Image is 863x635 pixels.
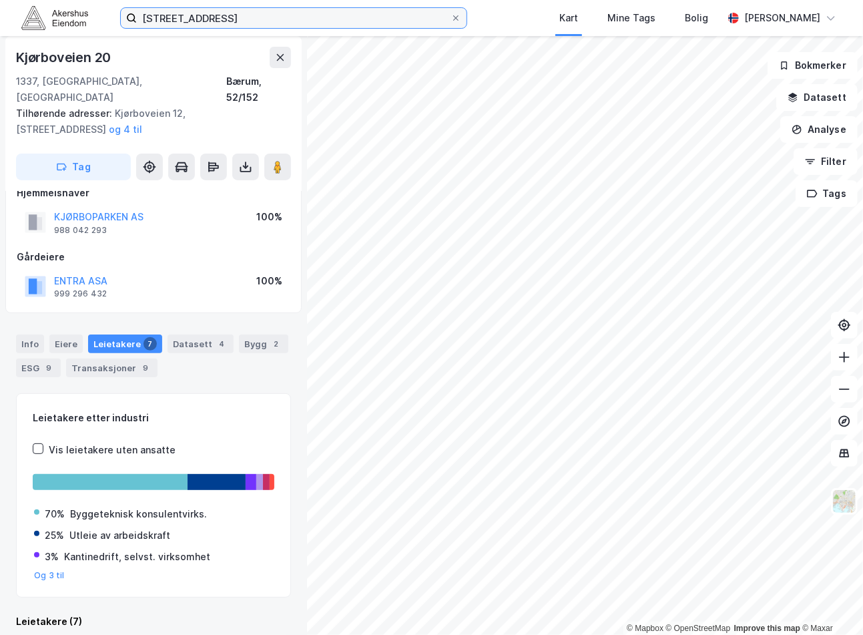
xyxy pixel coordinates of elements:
[64,549,210,565] div: Kantinedrift, selvst. virksomhet
[796,571,863,635] div: Kontrollprogram for chat
[226,73,291,105] div: Bærum, 52/152
[796,180,858,207] button: Tags
[137,8,451,28] input: Søk på adresse, matrikkel, gårdeiere, leietakere eller personer
[832,489,857,514] img: Z
[796,571,863,635] iframe: Chat Widget
[776,84,858,111] button: Datasett
[627,624,663,633] a: Mapbox
[744,10,820,26] div: [PERSON_NAME]
[256,273,282,289] div: 100%
[607,10,655,26] div: Mine Tags
[42,361,55,375] div: 9
[685,10,708,26] div: Bolig
[16,614,291,630] div: Leietakere (7)
[49,442,176,458] div: Vis leietakere uten ansatte
[16,47,113,68] div: Kjørboveien 20
[88,335,162,353] div: Leietakere
[16,73,226,105] div: 1337, [GEOGRAPHIC_DATA], [GEOGRAPHIC_DATA]
[16,335,44,353] div: Info
[70,506,207,522] div: Byggeteknisk konsulentvirks.
[34,570,65,581] button: Og 3 til
[559,10,578,26] div: Kart
[256,209,282,225] div: 100%
[270,337,283,351] div: 2
[21,6,88,29] img: akershus-eiendom-logo.9091f326c980b4bce74ccdd9f866810c.svg
[17,185,290,201] div: Hjemmelshaver
[54,225,107,236] div: 988 042 293
[45,549,59,565] div: 3%
[139,361,152,375] div: 9
[49,335,83,353] div: Eiere
[69,527,170,544] div: Utleie av arbeidskraft
[16,108,115,119] span: Tilhørende adresser:
[17,249,290,265] div: Gårdeiere
[143,337,157,351] div: 7
[54,288,107,299] div: 999 296 432
[16,154,131,180] button: Tag
[45,527,64,544] div: 25%
[33,410,274,426] div: Leietakere etter industri
[780,116,858,143] button: Analyse
[45,506,65,522] div: 70%
[239,335,288,353] div: Bygg
[768,52,858,79] button: Bokmerker
[215,337,228,351] div: 4
[66,359,158,377] div: Transaksjoner
[168,335,234,353] div: Datasett
[666,624,731,633] a: OpenStreetMap
[734,624,800,633] a: Improve this map
[16,359,61,377] div: ESG
[16,105,280,138] div: Kjørboveien 12, [STREET_ADDRESS]
[794,148,858,175] button: Filter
